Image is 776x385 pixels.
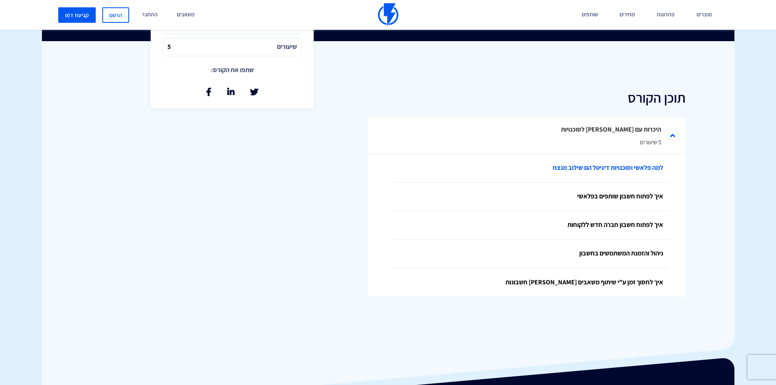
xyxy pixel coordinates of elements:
[250,88,258,96] a: שתף בטוויטר
[368,90,686,105] h2: תוכן הקורס
[392,268,669,297] a: איך לחסוך זמן ע"י שיתוף משאבים [PERSON_NAME] חשבונות
[392,138,661,146] span: 5 שיעורים
[102,7,129,23] a: הרשם
[58,7,96,23] a: קביעת דמו
[277,42,297,52] i: שיעורים
[392,211,669,240] a: איך לפתוח חשבון חברה חדש ללקוחות
[206,88,211,96] a: שתף בפייסבוק
[227,88,235,96] a: שתף בלינקאדין
[167,42,171,52] i: 5
[392,183,669,211] a: איך לפתוח חשבון שותפים בפלאשי
[368,117,686,154] li: היכרות עם [PERSON_NAME] לסוכנויות
[392,154,669,183] a: למה פלאשי וסוכנויות דיגיטל הם שילוב מנצח
[392,240,669,268] a: ניהול והזמנת המשתמשים בחשבון
[211,64,254,76] p: שתפו את הקורס:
